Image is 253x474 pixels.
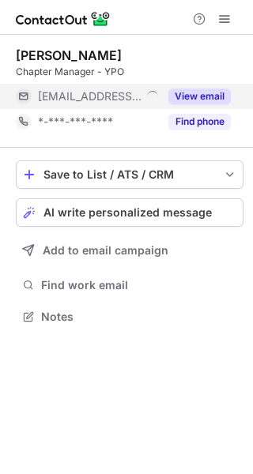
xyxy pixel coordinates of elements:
[16,65,244,79] div: Chapter Manager - YPO
[43,168,216,181] div: Save to List / ATS / CRM
[43,206,212,219] span: AI write personalized message
[16,198,244,227] button: AI write personalized message
[16,160,244,189] button: save-profile-one-click
[168,88,231,104] button: Reveal Button
[16,306,244,328] button: Notes
[16,47,122,63] div: [PERSON_NAME]
[43,244,168,257] span: Add to email campaign
[168,114,231,130] button: Reveal Button
[16,274,244,296] button: Find work email
[38,89,142,103] span: [EMAIL_ADDRESS][DOMAIN_NAME]
[16,236,244,265] button: Add to email campaign
[41,310,237,324] span: Notes
[16,9,111,28] img: ContactOut v5.3.10
[41,278,237,292] span: Find work email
